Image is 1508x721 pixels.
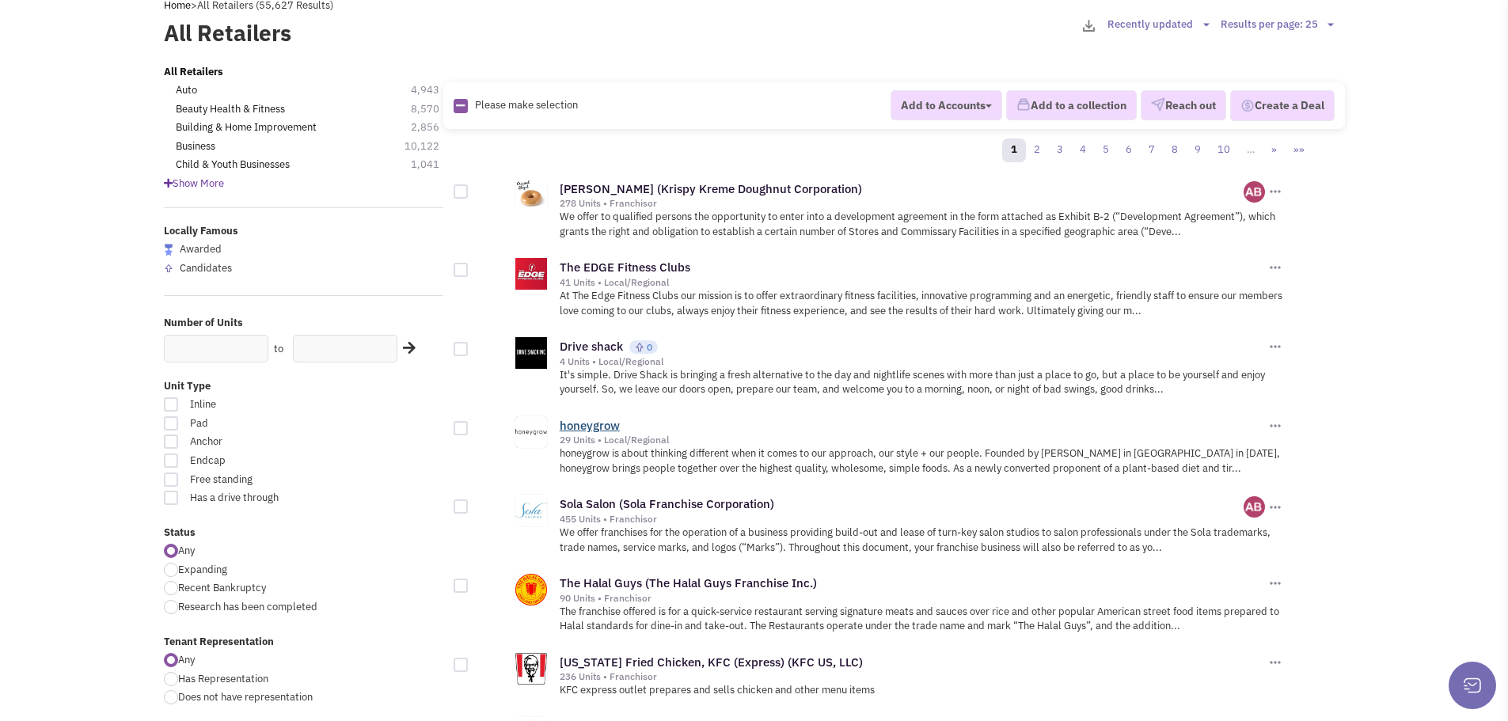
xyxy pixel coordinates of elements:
[560,605,1284,634] p: The franchise offered is for a quick-service restaurant serving signature meats and sauces over r...
[180,397,355,412] span: Inline
[178,581,266,594] span: Recent Bankruptcy
[164,264,173,273] img: locallyfamous-upvote.png
[560,276,1266,289] div: 41 Units • Local/Regional
[1117,139,1141,162] a: 6
[647,341,652,353] span: 0
[178,544,195,557] span: Any
[180,434,355,450] span: Anchor
[164,176,224,190] span: Show More
[180,261,232,275] span: Candidates
[164,224,444,239] label: Locally Famous
[1048,139,1072,162] a: 3
[1094,139,1118,162] a: 5
[164,635,444,650] label: Tenant Representation
[560,526,1284,555] p: We offer franchises for the operation of a business providing build-out and lease of turn-key sal...
[405,139,455,154] span: 10,122
[393,338,418,359] div: Search Nearby
[1209,139,1239,162] a: 10
[164,17,644,49] label: All Retailers
[1244,181,1265,203] img: iMkZg-XKaEGkwuPY-rrUfg.png
[178,653,195,666] span: Any
[560,289,1284,318] p: At The Edge Fitness Clubs our mission is to offer extraordinary fitness facilities, innovative pr...
[1163,139,1187,162] a: 8
[1071,139,1095,162] a: 4
[1025,139,1049,162] a: 2
[560,513,1244,526] div: 455 Units • Franchisor
[180,242,222,256] span: Awarded
[635,342,644,352] img: locallyfamous-upvote.png
[1140,139,1164,162] a: 7
[1186,139,1210,162] a: 9
[560,655,863,670] a: [US_STATE] Fried Chicken, KFC (Express) (KFC US, LLC)
[1244,496,1265,518] img: iMkZg-XKaEGkwuPY-rrUfg.png
[560,260,690,275] a: The EDGE Fitness Clubs
[411,102,455,117] span: 8,570
[178,563,227,576] span: Expanding
[560,418,620,433] a: honeygrow
[180,491,355,506] span: Has a drive through
[176,83,197,98] a: Auto
[560,575,817,590] a: The Halal Guys (The Halal Guys Franchise Inc.)
[1240,97,1255,115] img: Deal-Dollar.png
[1006,90,1137,120] button: Add to a collection
[1002,139,1026,162] a: 1
[164,316,444,331] label: Number of Units
[560,670,1266,683] div: 236 Units • Franchisor
[1141,90,1226,120] button: Reach out
[1151,97,1165,112] img: VectorPaper_Plane.png
[560,355,1266,368] div: 4 Units • Local/Regional
[560,339,623,354] a: Drive shack
[178,600,317,613] span: Research has been completed
[178,690,313,704] span: Does not have representation
[176,139,215,154] a: Business
[164,526,444,541] label: Status
[164,244,173,256] img: locallyfamous-largeicon.png
[176,120,317,135] a: Building & Home Improvement
[176,157,290,173] a: Child & Youth Businesses
[180,453,355,469] span: Endcap
[560,683,1284,698] p: KFC express outlet prepares and sells chicken and other menu items
[475,98,578,112] span: Please make selection
[1285,139,1313,162] a: »»
[891,90,1002,120] button: Add to Accounts
[274,342,283,357] label: to
[411,157,455,173] span: 1,041
[560,210,1284,239] p: We offer to qualified persons the opportunity to enter into a development agreement in the form a...
[411,120,455,135] span: 2,856
[176,102,285,117] a: Beauty Health & Fitness
[1263,139,1286,162] a: »
[411,83,455,98] span: 4,943
[164,65,223,78] b: All Retailers
[180,472,355,488] span: Free standing
[560,197,1244,210] div: 278 Units • Franchisor
[164,379,444,394] label: Unit Type
[164,65,223,80] a: All Retailers
[1016,97,1031,112] img: icon-collection-lavender.png
[560,592,1266,605] div: 90 Units • Franchisor
[1238,139,1263,162] a: …
[560,368,1284,397] p: It's simple. Drive Shack is bringing a fresh alternative to the day and nightlife scenes with mor...
[454,99,468,113] img: Rectangle.png
[1083,20,1095,32] img: download-2-24.png
[180,416,355,431] span: Pad
[560,446,1284,476] p: honeygrow is about thinking different when it comes to our approach, our style + our people. Foun...
[560,181,862,196] a: [PERSON_NAME] (Krispy Kreme Doughnut Corporation)
[560,496,774,511] a: Sola Salon (Sola Franchise Corporation)
[560,434,1266,446] div: 29 Units • Local/Regional
[178,672,268,685] span: Has Representation
[1230,90,1335,122] button: Create a Deal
